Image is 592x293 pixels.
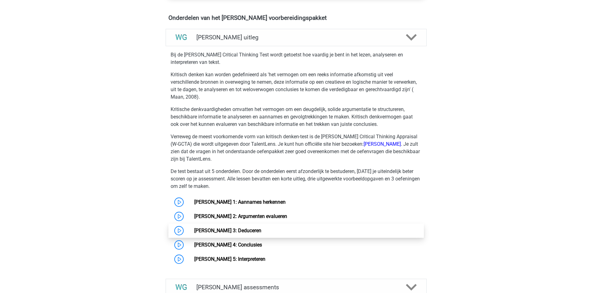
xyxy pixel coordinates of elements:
[194,242,262,248] a: [PERSON_NAME] 4: Conclusies
[194,199,286,205] a: [PERSON_NAME] 1: Aannames herkennen
[171,51,422,66] p: Bij de [PERSON_NAME] Critical Thinking Test wordt getoetst hoe vaardig je bent in het lezen, anal...
[196,34,396,41] h4: [PERSON_NAME] uitleg
[171,168,422,190] p: De test bestaat uit 5 onderdelen. Door de onderdelen eerst afzonderlijk te bestuderen, [DATE] je ...
[168,14,424,21] h4: Onderdelen van het [PERSON_NAME] voorbereidingspakket
[171,133,422,163] p: Verreweg de meest voorkomende vorm van kritisch denken-test is de [PERSON_NAME] Critical Thinking...
[196,284,396,291] h4: [PERSON_NAME] assessments
[194,228,261,233] a: [PERSON_NAME] 3: Deduceren
[163,29,429,46] a: uitleg [PERSON_NAME] uitleg
[171,71,422,101] p: Kritisch denken kan worden gedefinieerd als 'het vermogen om een ​​reeks informatie afkomstig uit...
[194,256,265,262] a: [PERSON_NAME] 5: Interpreteren
[194,213,287,219] a: [PERSON_NAME] 2: Argumenten evalueren
[171,106,422,128] p: Kritische denkvaardigheden omvatten het vermogen om een ​​deugdelijk, solide argumentatie te stru...
[173,29,189,45] img: watson glaser uitleg
[364,141,401,147] a: [PERSON_NAME]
